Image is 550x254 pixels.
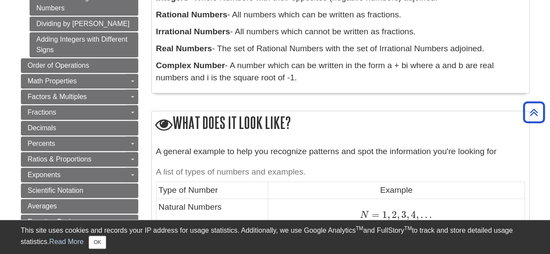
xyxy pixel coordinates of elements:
[360,211,369,220] span: N
[156,44,212,53] b: Real Numbers
[419,209,423,221] span: .
[28,171,61,178] span: Exponents
[28,93,87,100] span: Factors & Multiples
[156,27,230,36] b: Irrational Numbers
[89,236,106,249] button: Close
[30,16,138,31] a: Dividing by [PERSON_NAME]
[156,10,227,19] b: Rational Numbers
[409,209,416,221] span: 4
[156,198,268,232] td: Natural Numbers
[28,202,57,210] span: Averages
[30,32,138,57] a: Adding Integers with Different Signs
[268,182,524,198] td: Example
[21,168,138,182] a: Exponents
[156,43,525,55] p: - The set of Rational Numbers with the set of Irrational Numbers adjoined.
[404,225,412,231] sup: TM
[21,225,530,249] div: This site uses cookies and records your IP address for usage statistics. Additionally, we use Goo...
[28,124,57,132] span: Decimals
[49,238,83,245] a: Read More
[21,121,138,135] a: Decimals
[28,218,78,225] span: Equation Basics
[28,155,92,163] span: Ratios & Proportions
[156,59,525,85] p: - A number which can be written in the form a + bi where a and b are real numbers and i is the sq...
[156,61,225,70] b: Complex Number
[399,209,406,221] span: 3
[21,152,138,167] a: Ratios & Proportions
[21,58,138,73] a: Order of Operations
[21,136,138,151] a: Percents
[21,89,138,104] a: Factors & Multiples
[427,209,432,221] span: .
[21,105,138,120] a: Fractions
[28,109,57,116] span: Fractions
[21,74,138,89] a: Math Properties
[28,77,77,85] span: Math Properties
[369,209,379,221] span: =
[156,182,268,198] td: Type of Number
[28,140,55,147] span: Percents
[28,187,83,194] span: Scientific Notation
[390,209,397,221] span: 2
[156,26,525,38] p: - All numbers which cannot be written as fractions.
[152,111,529,136] h2: What does it look like?
[423,209,427,221] span: .
[21,199,138,214] a: Averages
[156,162,525,182] caption: A list of types of numbers and examples.
[21,183,138,198] a: Scientific Notation
[21,214,138,229] a: Equation Basics
[416,209,419,221] span: ,
[520,106,548,118] a: Back to Top
[397,209,399,221] span: ,
[156,9,525,21] p: - All numbers which can be written as fractions.
[387,209,390,221] span: ,
[356,225,363,231] sup: TM
[406,209,409,221] span: ,
[28,62,89,69] span: Order of Operations
[156,145,525,158] p: A general example to help you recognize patterns and spot the information you're looking for
[379,209,387,221] span: 1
